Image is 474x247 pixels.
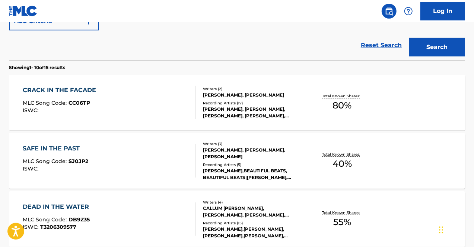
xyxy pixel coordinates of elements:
[322,210,362,215] p: Total Known Shares:
[9,133,465,189] a: SAFE IN THE PASTMLC Song Code:SJ0JP2ISWC:Writers (3)[PERSON_NAME], [PERSON_NAME], [PERSON_NAME]Re...
[203,226,304,239] div: [PERSON_NAME],[PERSON_NAME], [PERSON_NAME],[PERSON_NAME], [PERSON_NAME], [PERSON_NAME], [PERSON_N...
[357,37,405,53] a: Reset Search
[382,4,397,19] a: Public Search
[437,211,474,247] iframe: Chat Widget
[322,93,362,99] p: Total Known Shares:
[401,4,416,19] div: Help
[23,144,88,153] div: SAFE IN THE PAST
[9,75,465,130] a: CRACK IN THE FACADEMLC Song Code:CC06TPISWC:Writers (2)[PERSON_NAME], [PERSON_NAME]Recording Arti...
[23,158,69,165] span: MLC Song Code :
[404,7,413,16] img: help
[23,224,40,230] span: ISWC :
[203,168,304,181] div: [PERSON_NAME],BEAUTIFUL BEATS, BEAUTIFUL BEATS|[PERSON_NAME], [PERSON_NAME], [PERSON_NAME] & BEAU...
[203,86,304,92] div: Writers ( 2 )
[203,100,304,106] div: Recording Artists ( 17 )
[23,86,100,95] div: CRACK IN THE FACADE
[203,199,304,205] div: Writers ( 4 )
[69,158,88,165] span: SJ0JP2
[69,216,90,223] span: DB9Z35
[203,92,304,98] div: [PERSON_NAME], [PERSON_NAME]
[333,215,351,229] span: 55 %
[23,107,40,114] span: ISWC :
[23,100,69,106] span: MLC Song Code :
[385,7,394,16] img: search
[409,38,465,56] button: Search
[203,147,304,160] div: [PERSON_NAME], [PERSON_NAME], [PERSON_NAME]
[333,99,352,112] span: 80 %
[203,106,304,119] div: [PERSON_NAME], [PERSON_NAME], [PERSON_NAME], [PERSON_NAME], [PERSON_NAME]
[203,205,304,218] div: CALLUM [PERSON_NAME], [PERSON_NAME], [PERSON_NAME], [PERSON_NAME]
[23,165,40,172] span: ISWC :
[420,2,465,20] a: Log In
[23,202,93,211] div: DEAD IN THE WATER
[40,224,76,230] span: T3206309577
[203,162,304,168] div: Recording Artists ( 5 )
[23,216,69,223] span: MLC Song Code :
[9,64,65,71] p: Showing 1 - 10 of 15 results
[203,220,304,226] div: Recording Artists ( 15 )
[9,6,38,16] img: MLC Logo
[439,219,443,241] div: Drag
[9,191,465,247] a: DEAD IN THE WATERMLC Song Code:DB9Z35ISWC:T3206309577Writers (4)CALLUM [PERSON_NAME], [PERSON_NAM...
[69,100,90,106] span: CC06TP
[322,152,362,157] p: Total Known Shares:
[333,157,352,170] span: 40 %
[203,141,304,147] div: Writers ( 3 )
